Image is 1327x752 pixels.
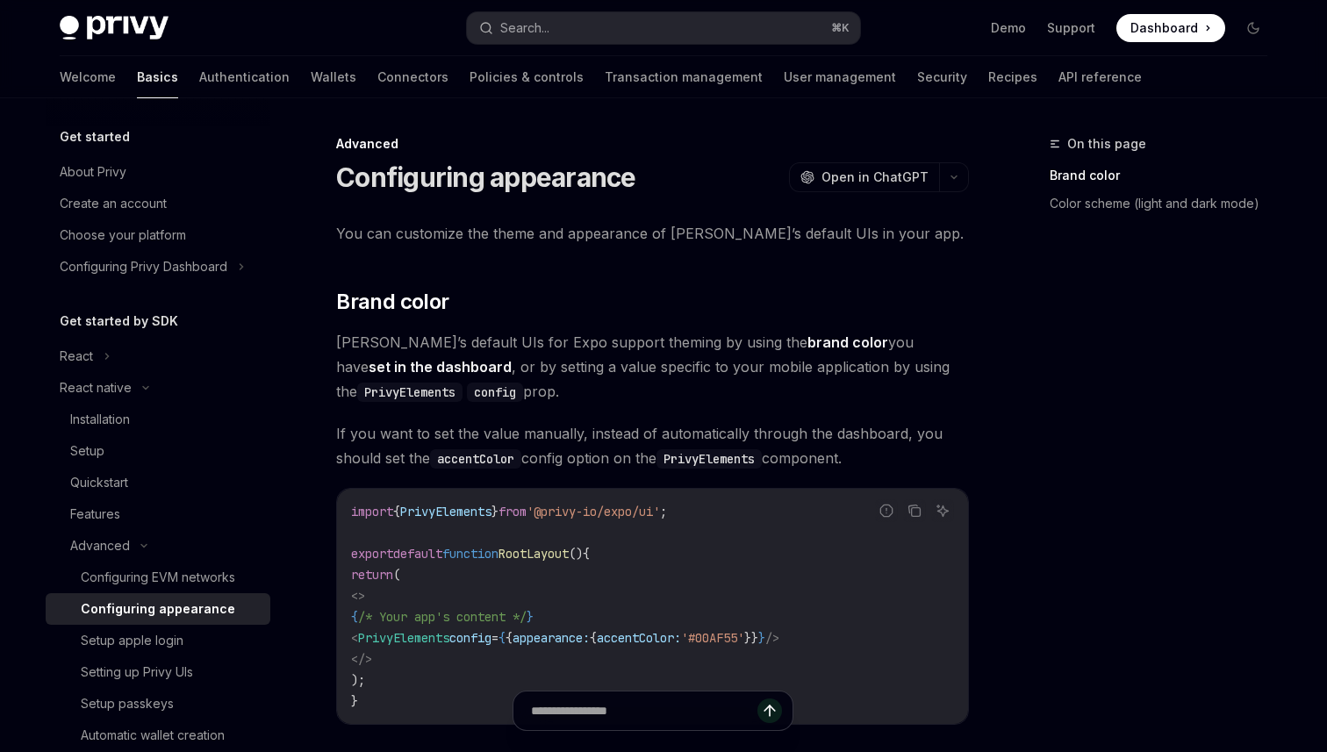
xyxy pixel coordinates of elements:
code: PrivyElements [357,383,463,402]
button: Send message [757,698,782,723]
span: If you want to set the value manually, instead of automatically through the dashboard, you should... [336,421,969,470]
h1: Configuring appearance [336,161,636,193]
button: Toggle dark mode [1239,14,1267,42]
span: } [527,609,534,625]
button: Report incorrect code [875,499,898,522]
button: Search...⌘K [467,12,860,44]
span: ⌘ K [831,21,850,35]
div: React [60,346,93,367]
div: Setup passkeys [81,693,174,714]
div: Setup apple login [81,630,183,651]
span: Open in ChatGPT [821,168,929,186]
a: Wallets [311,56,356,98]
span: = [491,630,499,646]
span: /* Your app's content */ [358,609,527,625]
span: appearance: [513,630,590,646]
span: RootLayout [499,546,569,562]
div: Configuring Privy Dashboard [60,256,227,277]
span: ; [660,504,667,519]
img: dark logo [60,16,169,40]
h5: Get started by SDK [60,311,178,332]
div: Search... [500,18,549,39]
span: from [499,504,527,519]
div: Choose your platform [60,225,186,246]
span: { [590,630,597,646]
a: Installation [46,404,270,435]
div: Features [70,504,120,525]
span: <> [351,588,365,604]
span: accentColor: [597,630,681,646]
span: { [499,630,506,646]
code: PrivyElements [656,449,762,469]
div: Configuring appearance [81,598,235,620]
code: config [467,383,523,402]
span: /> [765,630,779,646]
a: Security [917,56,967,98]
div: Automatic wallet creation [81,725,225,746]
code: accentColor [430,449,521,469]
a: Transaction management [605,56,763,98]
a: Configuring appearance [46,593,270,625]
span: default [393,546,442,562]
span: PrivyElements [400,504,491,519]
a: Quickstart [46,467,270,498]
span: function [442,546,499,562]
a: Create an account [46,188,270,219]
span: import [351,504,393,519]
span: () [569,546,583,562]
strong: brand color [807,333,888,351]
span: PrivyElements [358,630,449,646]
a: Authentication [199,56,290,98]
span: { [351,609,358,625]
div: Configuring EVM networks [81,567,235,588]
span: < [351,630,358,646]
a: Configuring EVM networks [46,562,270,593]
span: return [351,567,393,583]
a: Brand color [1050,161,1281,190]
div: Advanced [70,535,130,556]
a: Support [1047,19,1095,37]
a: Choose your platform [46,219,270,251]
a: Dashboard [1116,14,1225,42]
span: On this page [1067,133,1146,154]
span: ( [393,567,400,583]
div: Quickstart [70,472,128,493]
a: User management [784,56,896,98]
span: }} [744,630,758,646]
span: } [758,630,765,646]
a: Color scheme (light and dark mode) [1050,190,1281,218]
span: '@privy-io/expo/ui' [527,504,660,519]
button: Copy the contents from the code block [903,499,926,522]
div: About Privy [60,161,126,183]
button: Open in ChatGPT [789,162,939,192]
a: About Privy [46,156,270,188]
a: Policies & controls [470,56,584,98]
button: Ask AI [931,499,954,522]
a: Recipes [988,56,1037,98]
span: export [351,546,393,562]
a: Setting up Privy UIs [46,656,270,688]
span: config [449,630,491,646]
span: </> [351,651,372,667]
span: [PERSON_NAME]’s default UIs for Expo support theming by using the you have , or by setting a valu... [336,330,969,404]
h5: Get started [60,126,130,147]
span: { [393,504,400,519]
a: Welcome [60,56,116,98]
a: Setup [46,435,270,467]
span: Dashboard [1130,19,1198,37]
span: '#00AF55' [681,630,744,646]
a: Setup apple login [46,625,270,656]
div: Installation [70,409,130,430]
div: Advanced [336,135,969,153]
div: React native [60,377,132,398]
div: Setup [70,440,104,462]
a: Setup passkeys [46,688,270,720]
a: Connectors [377,56,448,98]
span: You can customize the theme and appearance of [PERSON_NAME]’s default UIs in your app. [336,221,969,246]
span: ); [351,672,365,688]
span: } [491,504,499,519]
span: { [583,546,590,562]
a: API reference [1058,56,1142,98]
div: Create an account [60,193,167,214]
span: { [506,630,513,646]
